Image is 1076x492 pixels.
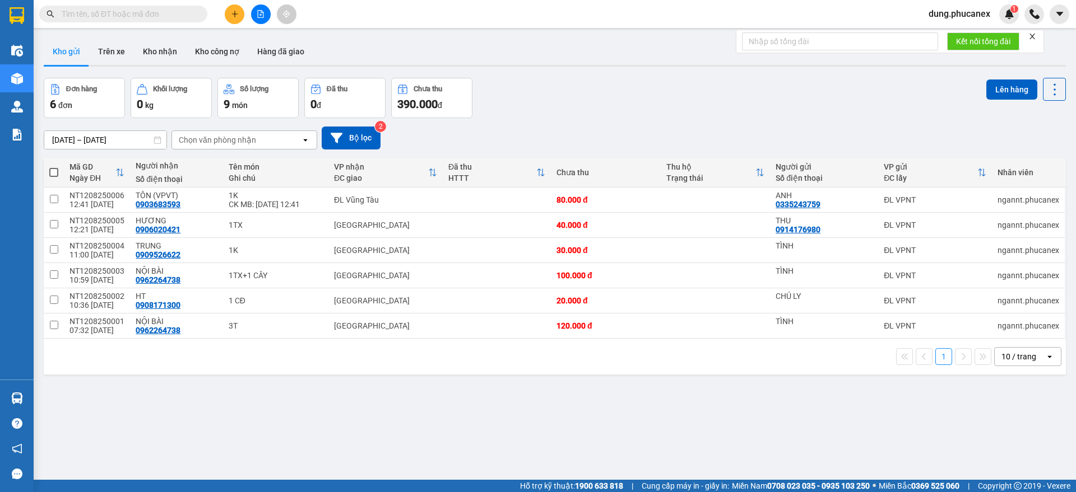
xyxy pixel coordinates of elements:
div: ĐC giao [334,174,428,182]
div: [GEOGRAPHIC_DATA] [334,221,437,229]
div: 0962264738 [136,326,180,335]
sup: 1 [1010,5,1018,13]
span: 0 [310,97,317,111]
div: Đơn hàng [66,85,97,93]
span: file-add [257,10,265,18]
span: đ [438,101,442,110]
div: Số điện thoại [776,174,873,182]
strong: 0708 023 035 - 0935 103 250 [767,481,870,490]
div: Thu hộ [666,162,756,171]
div: NT1208250002 [69,292,124,301]
sup: 2 [375,121,386,132]
span: đ [317,101,321,110]
div: NT1208250004 [69,241,124,250]
div: ngannt.phucanex [998,296,1059,305]
span: message [12,468,22,479]
div: [GEOGRAPHIC_DATA] [334,296,437,305]
div: [GEOGRAPHIC_DATA] [334,321,437,330]
button: caret-down [1050,4,1069,24]
button: Số lượng9món [217,78,299,118]
div: 1K [229,246,323,255]
div: Mã GD [69,162,115,171]
button: Bộ lọc [322,126,381,149]
div: NỘI BÀI [136,266,217,275]
button: Khối lượng0kg [131,78,212,118]
div: 0908171300 [136,301,180,310]
input: Nhập số tổng đài [742,32,938,50]
button: aim [277,4,296,24]
button: Chưa thu390.000đ [391,78,472,118]
th: Toggle SortBy [661,158,771,188]
div: HƯƠNG [136,216,217,225]
div: TÌNH [776,317,873,326]
span: notification [12,443,22,454]
div: ngannt.phucanex [998,321,1059,330]
div: 30.000 đ [556,246,655,255]
img: warehouse-icon [11,73,23,85]
div: ngannt.phucanex [998,195,1059,204]
div: [GEOGRAPHIC_DATA] [334,271,437,280]
div: Tên món [229,162,323,171]
strong: 0369 525 060 [911,481,959,490]
span: Miền Nam [732,480,870,492]
div: 10 / trang [1001,351,1036,362]
div: 1TX [229,221,323,229]
div: Người gửi [776,162,873,171]
div: Số lượng [240,85,268,93]
div: NT1208250006 [69,191,124,200]
div: 07:32 [DATE] [69,326,124,335]
div: 0909526622 [136,250,180,259]
div: 20.000 đ [556,296,655,305]
div: Chọn văn phòng nhận [179,134,256,146]
div: Người nhận [136,161,217,170]
span: | [632,480,633,492]
div: CHÚ LY [776,292,873,301]
span: close [1028,32,1036,40]
span: ⚪️ [873,484,876,488]
div: ANH [776,191,873,200]
div: ngannt.phucanex [998,221,1059,229]
button: Đơn hàng6đơn [44,78,125,118]
button: Trên xe [89,38,134,65]
div: 1 CĐ [229,296,323,305]
div: VP gửi [884,162,977,171]
img: warehouse-icon [11,392,23,404]
input: Tìm tên, số ĐT hoặc mã đơn [62,8,194,20]
img: warehouse-icon [11,45,23,57]
div: 0906020421 [136,225,180,234]
div: Nhân viên [998,168,1059,177]
span: dung.phucanex [920,7,999,21]
div: Ngày ĐH [69,174,115,182]
div: ngannt.phucanex [998,246,1059,255]
div: TÔN (VPVT) [136,191,217,200]
button: 1 [935,348,952,365]
span: Cung cấp máy in - giấy in: [642,480,729,492]
div: 10:59 [DATE] [69,275,124,284]
div: 1TX+1 CÂY [229,271,323,280]
button: Đã thu0đ [304,78,386,118]
span: | [968,480,970,492]
div: Chưa thu [414,85,442,93]
button: Kho nhận [134,38,186,65]
div: ngannt.phucanex [998,271,1059,280]
div: [GEOGRAPHIC_DATA] [334,246,437,255]
div: Chưa thu [556,168,655,177]
div: 0962264738 [136,275,180,284]
span: 1 [1012,5,1016,13]
div: 120.000 đ [556,321,655,330]
div: 3T [229,321,323,330]
svg: open [301,135,310,144]
div: ĐL VPNT [884,221,986,229]
div: NT1208250001 [69,317,124,326]
span: kg [145,101,154,110]
div: ĐL VPNT [884,271,986,280]
div: NỘI BÀI [136,317,217,326]
img: icon-new-feature [1004,9,1014,19]
button: Lên hàng [986,79,1037,100]
div: 1K [229,191,323,200]
img: solution-icon [11,129,23,140]
div: Khối lượng [153,85,187,93]
div: 12:41 [DATE] [69,200,124,209]
div: Ghi chú [229,174,323,182]
div: 10:36 [DATE] [69,301,124,310]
